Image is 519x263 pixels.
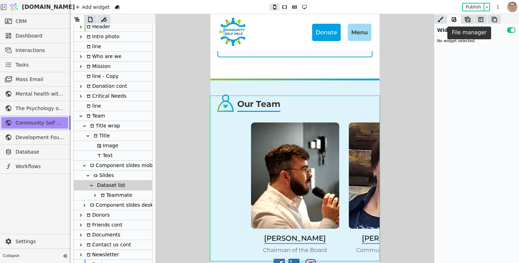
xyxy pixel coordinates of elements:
[1,88,68,99] a: Mental health without prejudice project
[1,74,68,85] a: Mass Email
[16,105,65,112] span: The Psychology of War
[84,81,127,91] div: Donation cont
[16,148,65,156] span: Database
[7,4,37,32] img: 1645367375117-communityselfhelp-logo-En-180.png
[74,171,152,181] div: Slides
[95,245,106,256] img: 1562427896967-instagram-logo-color_64.png
[63,245,74,256] img: 1562257105276-Facebook.png
[16,163,65,170] span: Workflows
[16,47,65,54] span: Interactions
[95,181,125,190] div: Dataset list
[84,111,105,121] div: Team
[84,210,110,220] div: Donors
[1,30,68,41] a: Dashboard
[7,0,71,14] a: [DOMAIN_NAME]
[146,233,219,239] div: Communication manager
[74,91,152,101] div: Critical Needs
[74,101,152,111] div: line
[84,52,121,61] div: Who are we
[95,151,113,160] div: Text
[74,210,152,220] div: Donors
[74,111,152,121] div: Team
[27,85,70,98] div: Our Team
[91,171,114,180] div: Slides
[7,80,23,98] img: 1648415192550-friends-icon.svg
[463,4,484,11] button: Publish
[16,238,65,245] span: Settings
[84,62,111,71] div: Mission
[151,220,213,230] div: [PERSON_NAME]
[1,132,68,143] a: Development Foundation
[8,0,19,14] img: Logo
[84,42,101,51] div: line
[74,220,152,230] div: Friends cont
[78,245,91,256] img: 1648730843551-LI-In-Bug.png
[1,236,68,247] a: Settings
[54,220,115,230] div: [PERSON_NAME]
[102,10,130,27] a: Donate
[3,253,60,259] span: Collapse
[88,121,120,131] div: Title wrap
[84,101,101,111] div: line
[1,161,68,172] a: Workflows
[74,151,152,161] div: Text
[74,42,152,52] div: line
[74,181,152,190] div: Dataset list
[1,59,68,70] a: Tasks
[74,131,152,141] div: Title
[74,81,152,91] div: Donation cont
[84,220,122,230] div: Friends cont
[99,190,132,200] div: Teammate
[84,72,119,81] div: line - Copy
[88,200,161,210] div: Component slides desktop
[84,32,119,41] div: Intro photo
[16,134,65,141] span: Development Foundation
[434,24,519,34] div: Widget settings
[73,3,112,11] div: Add widget
[84,250,119,259] div: Newsletter
[16,18,27,25] span: CRM
[16,76,65,83] span: Mass Email
[84,91,126,101] div: Critical Needs
[1,45,68,56] a: Interactions
[74,141,152,151] div: Image
[95,141,118,150] div: Image
[434,35,519,47] div: No widget selected.
[74,190,152,200] div: Teammate
[74,22,152,32] div: Header
[16,61,29,69] span: Tasks
[40,108,129,215] img: 1755872135582-IMG_3989.jpeg
[1,103,68,114] a: The Psychology of War
[84,240,131,250] div: Contact us cont
[16,90,65,98] span: Mental health without prejudice project
[16,32,65,40] span: Dashboard
[1,16,68,27] a: CRM
[74,161,152,171] div: Component slides mobile
[507,2,518,12] img: 1560949290925-CROPPED-IMG_0201-2-.jpg
[74,121,152,131] div: Title wrap
[91,131,110,141] div: Title
[74,250,152,260] div: Newsletter
[22,3,75,11] span: [DOMAIN_NAME]
[84,230,120,240] div: Documents
[138,108,227,215] img: 1719059163700-iskovych.webp
[74,72,152,81] div: line - Copy
[1,146,68,158] a: Database
[74,230,152,240] div: Documents
[84,22,110,32] div: Header
[1,117,68,128] a: Community Self Help
[74,32,152,42] div: Intro photo
[88,161,159,170] div: Component slides mobile
[74,200,152,210] div: Component slides desktop
[74,240,152,250] div: Contact us cont
[53,233,117,239] div: Chairman of the Board
[74,52,152,62] div: Who are we
[137,10,161,27] div: Menu
[16,119,65,127] span: Community Self Help
[74,62,152,72] div: Mission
